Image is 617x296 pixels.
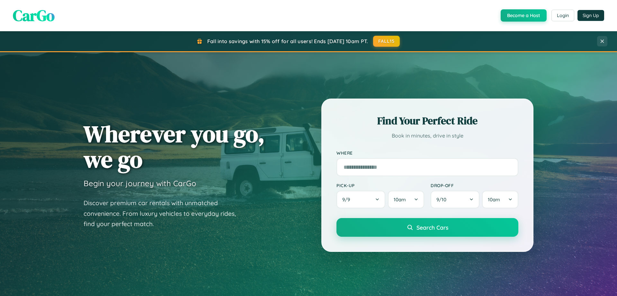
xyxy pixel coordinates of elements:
[551,10,574,21] button: Login
[431,183,518,188] label: Drop-off
[431,191,479,208] button: 9/10
[336,150,518,156] label: Where
[336,183,424,188] label: Pick-up
[342,196,353,203] span: 9 / 9
[501,9,547,22] button: Become a Host
[336,114,518,128] h2: Find Your Perfect Ride
[84,198,244,229] p: Discover premium car rentals with unmatched convenience. From luxury vehicles to everyday rides, ...
[336,191,385,208] button: 9/9
[336,131,518,140] p: Book in minutes, drive in style
[488,196,500,203] span: 10am
[373,36,400,47] button: FALL15
[416,224,448,231] span: Search Cars
[436,196,450,203] span: 9 / 10
[13,5,55,26] span: CarGo
[388,191,424,208] button: 10am
[394,196,406,203] span: 10am
[84,178,196,188] h3: Begin your journey with CarGo
[482,191,518,208] button: 10am
[336,218,518,237] button: Search Cars
[577,10,604,21] button: Sign Up
[207,38,368,44] span: Fall into savings with 15% off for all users! Ends [DATE] 10am PT.
[84,121,265,172] h1: Wherever you go, we go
